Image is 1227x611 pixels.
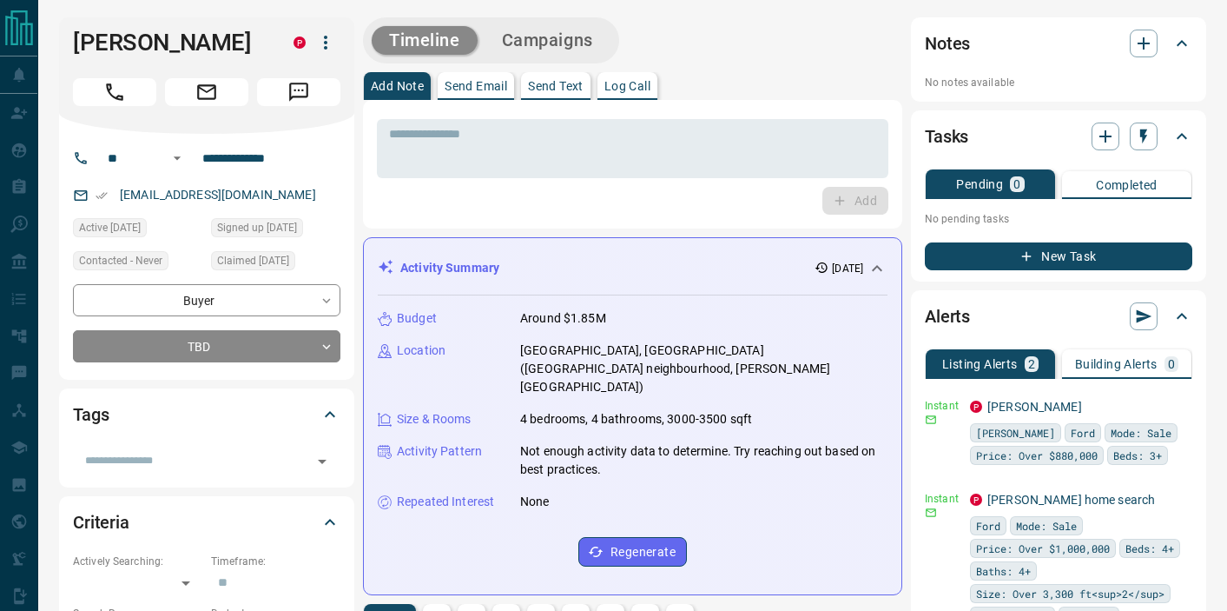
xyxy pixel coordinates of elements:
span: Contacted - Never [79,252,162,269]
a: [PERSON_NAME] home search [987,493,1155,507]
span: Message [257,78,340,106]
button: Open [167,148,188,169]
p: 4 bedrooms, 4 bathrooms, 3000-3500 sqft [520,410,752,428]
p: [GEOGRAPHIC_DATA], [GEOGRAPHIC_DATA] ([GEOGRAPHIC_DATA] neighbourhood, [PERSON_NAME][GEOGRAPHIC_D... [520,342,887,396]
span: Beds: 3+ [1113,447,1162,464]
a: [EMAIL_ADDRESS][DOMAIN_NAME] [120,188,316,202]
div: Mon Oct 06 2025 [211,251,340,276]
div: TBD [73,330,340,362]
p: No pending tasks [925,206,1192,232]
span: Ford [976,517,1000,535]
span: Call [73,78,156,106]
h2: Notes [925,30,970,57]
div: Alerts [925,296,1192,337]
button: Timeline [372,26,478,55]
svg: Email Verified [96,189,108,202]
span: Active [DATE] [79,219,141,236]
div: Buyer [73,284,340,316]
h2: Alerts [925,302,970,330]
div: Criteria [73,501,340,543]
span: Price: Over $880,000 [976,447,1098,464]
p: Add Note [371,80,424,92]
p: Timeframe: [211,554,340,569]
p: 0 [1013,178,1020,190]
svg: Email [925,507,937,519]
span: Mode: Sale [1111,424,1171,442]
span: Size: Over 3,300 ft<sup>2</sup> [976,585,1164,602]
p: Send Text [528,80,584,92]
div: Activity Summary[DATE] [378,252,887,284]
div: Tags [73,394,340,435]
p: Location [397,342,445,360]
p: 2 [1028,358,1035,370]
span: [PERSON_NAME] [976,424,1055,442]
p: Budget [397,309,437,328]
button: Open [310,449,334,474]
div: property.ca [970,494,982,506]
p: Send Email [445,80,507,92]
p: Actively Searching: [73,554,202,569]
span: Signed up [DATE] [217,219,297,236]
span: Ford [1071,424,1095,442]
h1: [PERSON_NAME] [73,29,267,56]
div: property.ca [294,37,306,49]
p: [DATE] [832,261,863,276]
h2: Criteria [73,508,129,536]
p: Pending [956,178,1003,190]
div: Mon Oct 06 2025 [211,218,340,242]
span: Price: Over $1,000,000 [976,540,1110,557]
p: Activity Summary [400,259,499,277]
p: Building Alerts [1075,358,1158,370]
p: Repeated Interest [397,493,494,511]
span: Baths: 4+ [976,562,1031,580]
p: Around $1.85M [520,309,606,328]
h2: Tags [73,401,109,428]
p: Not enough activity data to determine. Try reaching out based on best practices. [520,442,887,479]
p: 0 [1168,358,1175,370]
p: Instant [925,398,960,414]
span: Beds: 4+ [1125,540,1174,557]
span: Claimed [DATE] [217,252,289,269]
span: Mode: Sale [1016,517,1077,535]
button: Regenerate [578,537,687,567]
button: Campaigns [485,26,610,55]
p: Size & Rooms [397,410,472,428]
button: New Task [925,242,1192,270]
p: Completed [1096,179,1158,191]
p: None [520,493,550,511]
p: No notes available [925,75,1192,90]
p: Log Call [604,80,650,92]
h2: Tasks [925,123,968,150]
div: Mon Oct 06 2025 [73,218,202,242]
p: Instant [925,491,960,507]
span: Email [165,78,248,106]
a: [PERSON_NAME] [987,400,1082,414]
p: Listing Alerts [942,358,1018,370]
div: Tasks [925,116,1192,157]
svg: Email [925,414,937,426]
p: Activity Pattern [397,442,482,461]
div: property.ca [970,401,982,413]
div: Notes [925,23,1192,64]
